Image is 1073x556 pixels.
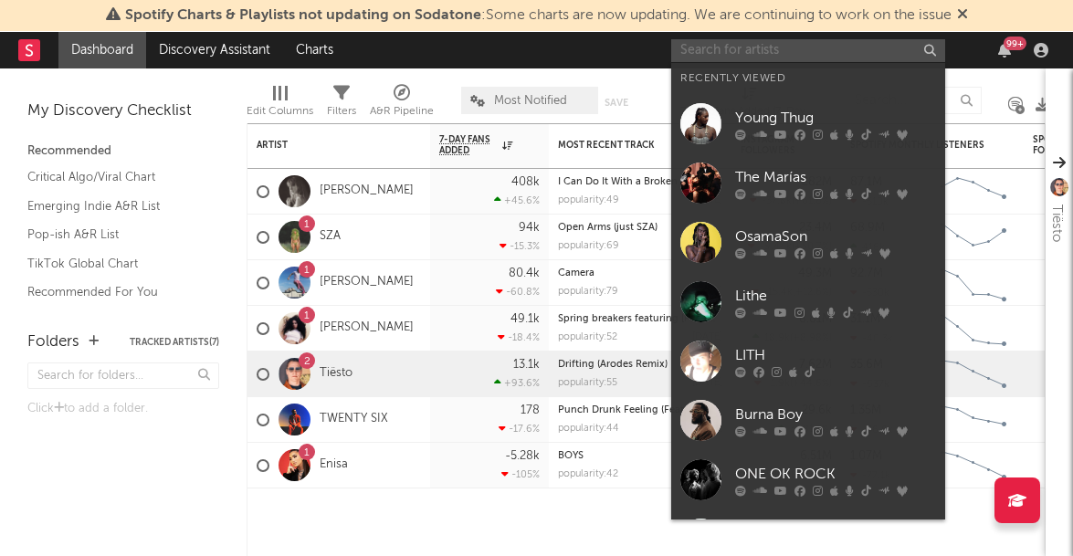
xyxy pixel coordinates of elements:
div: 99 + [1004,37,1026,50]
svg: Chart title [932,260,1015,306]
div: Tiësto [1046,205,1068,242]
svg: Chart title [932,443,1015,488]
a: ONE OK ROCK [671,450,945,509]
a: Recommended For You [27,282,201,302]
div: My Discovery Checklist [27,100,219,122]
div: The Marías [735,166,936,188]
div: -5.28k [505,450,540,462]
input: Search for folders... [27,362,219,389]
div: popularity: 42 [558,469,618,479]
div: Drifting (Arodes Remix) [558,360,722,370]
a: Burna Boy [671,391,945,450]
div: popularity: 49 [558,195,619,205]
a: BOYS [558,451,584,461]
button: 99+ [998,43,1011,58]
span: Dismiss [957,8,968,23]
div: Young Thug [735,107,936,129]
div: Open Arms (just SZA) [558,223,722,233]
div: Click to add a folder. [27,398,219,420]
a: Charts [283,32,346,68]
div: Punch Drunk Feeling (Feat david hugo) [558,405,722,415]
div: popularity: 44 [558,424,619,434]
div: Folders [27,331,79,353]
span: Spotify Charts & Playlists not updating on Sodatone [125,8,481,23]
div: I Can Do It With a Broken Heart - Dombresky Remix [558,177,722,187]
a: [PERSON_NAME] [320,184,414,199]
div: Edit Columns [247,78,313,131]
a: Critical Algo/Viral Chart [27,167,201,187]
div: Filters [327,100,356,122]
button: Tracked Artists(7) [130,338,219,347]
svg: Chart title [932,397,1015,443]
div: 13.1k [513,359,540,371]
div: 80.4k [509,268,540,279]
svg: Chart title [932,351,1015,397]
span: 7-Day Fans Added [439,134,498,156]
div: +45.6 % [494,194,540,206]
input: Search for artists [671,39,945,62]
svg: Chart title [932,169,1015,215]
a: Pop-ish A&R List [27,225,201,245]
a: The Marías [671,153,945,213]
div: A&R Pipeline [370,100,434,122]
a: Punch Drunk Feeling (Feat [PERSON_NAME]) [558,405,769,415]
a: OsamaSon [671,213,945,272]
div: 178 [521,404,540,416]
a: LITH [671,331,945,391]
div: popularity: 79 [558,287,618,297]
span: Most Notified [494,95,567,107]
div: popularity: 52 [558,332,617,342]
div: Spring breakers featuring kesha [558,314,722,324]
svg: Chart title [932,215,1015,260]
a: SZA [320,229,341,245]
div: popularity: 69 [558,241,619,251]
div: ONE OK ROCK [735,463,936,485]
a: Drifting (Arodes Remix) [558,360,668,370]
div: LITH [735,344,936,366]
div: Filters [327,78,356,131]
div: +93.6 % [494,377,540,389]
div: 408k [511,176,540,188]
div: OsamaSon [735,226,936,247]
div: 49.1k [510,313,540,325]
svg: Chart title [932,306,1015,351]
div: Most Recent Track [558,140,695,151]
div: Burna Boy [735,404,936,425]
a: Lithe [671,272,945,331]
div: Lithe [735,285,936,307]
a: Open Arms (just SZA) [558,223,657,233]
div: -15.3 % [500,240,540,252]
div: -105 % [501,468,540,480]
div: 94k [519,222,540,234]
a: [PERSON_NAME] [320,320,414,336]
div: Camera [558,268,722,278]
a: Emerging Indie A&R List [27,196,201,216]
a: I Can Do It With a Broken Heart - [PERSON_NAME] Remix [558,177,827,187]
a: [PERSON_NAME] [320,275,414,290]
a: Camera [558,268,594,278]
div: -60.8 % [496,286,540,298]
div: Recommended [27,141,219,163]
a: TikTok Global Chart [27,254,201,274]
div: popularity: 55 [558,378,617,388]
div: Artist [257,140,394,151]
a: Discovery Assistant [146,32,283,68]
a: Young Thug [671,94,945,153]
a: TWENTY SIX [320,412,388,427]
div: A&R Pipeline [370,78,434,131]
a: Enisa [320,457,348,473]
div: Recently Viewed [680,68,936,89]
div: Edit Columns [247,100,313,122]
button: Save [605,98,628,108]
div: BOYS [558,451,722,461]
span: : Some charts are now updating. We are continuing to work on the issue [125,8,952,23]
a: Dashboard [58,32,146,68]
a: Spring breakers featuring [PERSON_NAME] [558,314,761,324]
a: Tiësto [320,366,352,382]
div: -17.6 % [499,423,540,435]
div: -18.4 % [498,331,540,343]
